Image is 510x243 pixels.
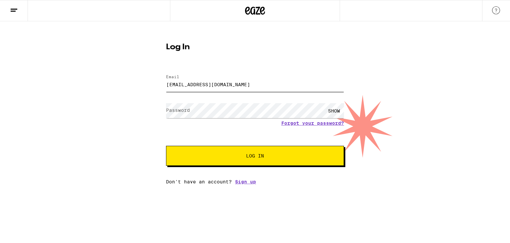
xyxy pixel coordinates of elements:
[324,103,344,118] div: SHOW
[246,153,264,158] span: Log In
[235,179,256,184] a: Sign up
[166,108,190,113] label: Password
[166,75,179,79] label: Email
[166,146,344,166] button: Log In
[166,43,344,51] h1: Log In
[281,121,344,126] a: Forgot your password?
[166,77,344,92] input: Email
[166,179,344,184] div: Don't have an account?
[14,5,28,11] span: Help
